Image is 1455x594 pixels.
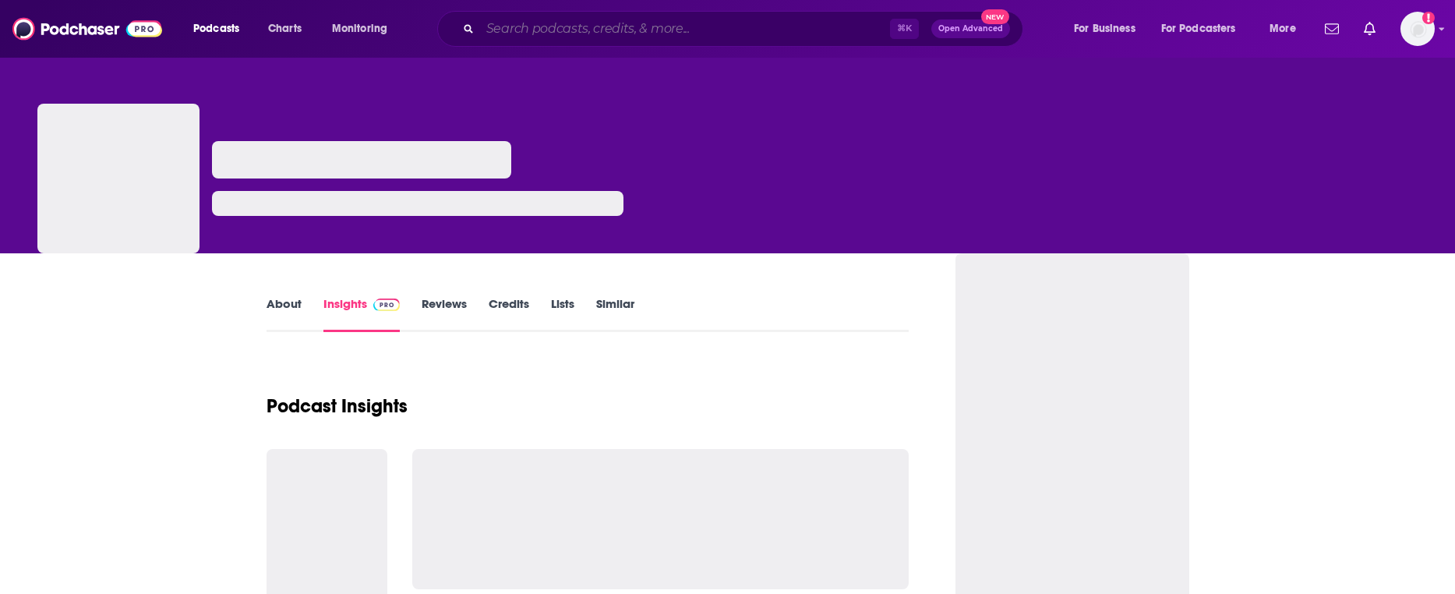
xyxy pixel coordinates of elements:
span: For Business [1074,18,1135,40]
button: Show profile menu [1400,12,1435,46]
span: For Podcasters [1161,18,1236,40]
span: Monitoring [332,18,387,40]
button: open menu [1151,16,1259,41]
button: Open AdvancedNew [931,19,1010,38]
span: More [1270,18,1296,40]
a: InsightsPodchaser Pro [323,296,401,332]
div: Search podcasts, credits, & more... [452,11,1038,47]
span: Open Advanced [938,25,1003,33]
a: Similar [596,296,634,332]
a: Show notifications dropdown [1319,16,1345,42]
input: Search podcasts, credits, & more... [480,16,890,41]
a: Reviews [422,296,467,332]
a: Show notifications dropdown [1358,16,1382,42]
a: Lists [551,296,574,332]
button: open menu [1259,16,1316,41]
h1: Podcast Insights [267,394,408,418]
span: Charts [268,18,302,40]
span: ⌘ K [890,19,919,39]
img: Podchaser - Follow, Share and Rate Podcasts [12,14,162,44]
a: About [267,296,302,332]
img: Podchaser Pro [373,299,401,311]
span: New [981,9,1009,24]
button: open menu [1063,16,1155,41]
span: Logged in as isabellaN [1400,12,1435,46]
button: open menu [182,16,260,41]
span: Podcasts [193,18,239,40]
button: open menu [321,16,408,41]
a: Charts [258,16,311,41]
img: User Profile [1400,12,1435,46]
a: Credits [489,296,529,332]
svg: Add a profile image [1422,12,1435,24]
